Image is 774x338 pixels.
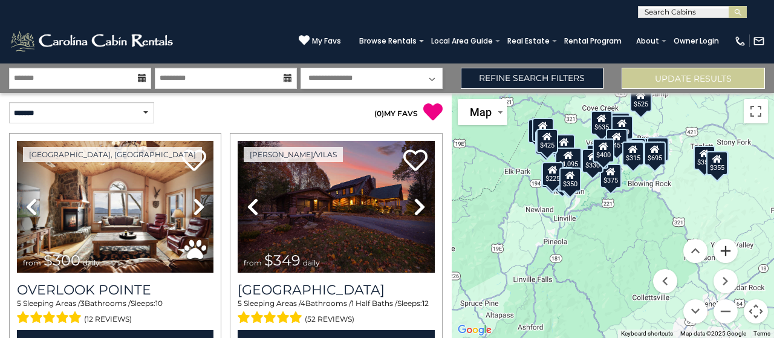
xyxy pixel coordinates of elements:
[425,33,499,50] a: Local Area Guide
[621,330,673,338] button: Keyboard shortcuts
[305,311,354,327] span: (52 reviews)
[591,111,613,135] div: $635
[353,33,423,50] a: Browse Rentals
[622,141,644,165] div: $315
[244,258,262,267] span: from
[582,149,604,173] div: $330
[403,148,428,174] a: Add to favorites
[528,119,550,143] div: $285
[17,298,213,327] div: Sleeping Areas / Bathrooms / Sleeps:
[714,269,738,293] button: Move right
[244,147,343,162] a: [PERSON_NAME]/Vilas
[714,299,738,323] button: Zoom out
[631,87,652,111] div: $525
[501,33,556,50] a: Real Estate
[553,134,575,158] div: $300
[532,118,554,142] div: $720
[559,167,581,191] div: $350
[17,282,213,298] a: Overlook Pointe
[593,138,614,163] div: $400
[458,99,507,125] button: Change map style
[470,106,492,119] span: Map
[17,299,21,308] span: 5
[744,99,768,123] button: Toggle fullscreen view
[625,137,646,161] div: $675
[299,34,341,47] a: My Favs
[422,299,429,308] span: 12
[44,252,80,269] span: $300
[647,137,669,161] div: $380
[683,239,707,263] button: Move up
[374,109,418,118] a: (0)MY FAVS
[23,147,202,162] a: [GEOGRAPHIC_DATA], [GEOGRAPHIC_DATA]
[555,147,582,171] div: $1,095
[84,311,132,327] span: (12 reviews)
[155,299,163,308] span: 10
[374,109,384,118] span: ( )
[753,35,765,47] img: mail-regular-white.png
[536,129,558,153] div: $425
[455,322,495,338] img: Google
[312,36,341,47] span: My Favs
[264,252,301,269] span: $349
[238,282,434,298] a: [GEOGRAPHIC_DATA]
[377,109,382,118] span: 0
[683,299,707,323] button: Move down
[238,282,434,298] h3: Diamond Creek Lodge
[83,258,100,267] span: daily
[622,68,765,89] button: Update Results
[707,151,729,175] div: $355
[753,330,770,337] a: Terms (opens in new tab)
[455,322,495,338] a: Open this area in Google Maps (opens a new window)
[744,299,768,323] button: Map camera controls
[653,269,677,293] button: Move left
[558,33,628,50] a: Rental Program
[238,298,434,327] div: Sleeping Areas / Bathrooms / Sleeps:
[608,112,630,137] div: $565
[600,125,622,149] div: $410
[714,239,738,263] button: Zoom in
[303,258,320,267] span: daily
[238,299,242,308] span: 5
[238,141,434,273] img: thumbnail_163281251.jpeg
[680,330,746,337] span: Map data ©2025 Google
[611,115,633,140] div: $349
[630,33,665,50] a: About
[17,141,213,273] img: thumbnail_163477009.jpeg
[600,163,622,187] div: $375
[734,35,746,47] img: phone-regular-white.png
[694,145,715,169] div: $355
[668,33,725,50] a: Owner Login
[645,141,666,165] div: $695
[80,299,85,308] span: 3
[542,161,564,186] div: $225
[461,68,604,89] a: Refine Search Filters
[607,129,628,153] div: $451
[351,299,397,308] span: 1 Half Baths /
[623,140,645,164] div: $480
[23,258,41,267] span: from
[541,164,563,188] div: $355
[535,131,557,155] div: $650
[9,29,177,53] img: White-1-2.png
[301,299,305,308] span: 4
